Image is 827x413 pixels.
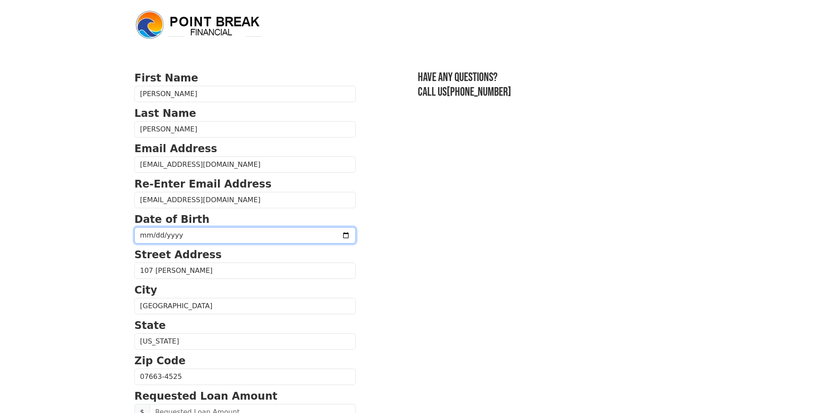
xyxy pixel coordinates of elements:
input: Street Address [134,263,356,279]
strong: Street Address [134,249,222,261]
input: Re-Enter Email Address [134,192,356,208]
strong: Date of Birth [134,213,209,225]
input: Zip Code [134,369,356,385]
input: Email Address [134,156,356,173]
strong: First Name [134,72,198,84]
input: First Name [134,86,356,102]
strong: Email Address [134,143,217,155]
strong: Requested Loan Amount [134,390,277,402]
img: logo.png [134,9,264,41]
h3: Have any questions? [418,70,693,85]
strong: City [134,284,157,296]
h3: Call us [418,85,693,100]
strong: Re-Enter Email Address [134,178,271,190]
a: [PHONE_NUMBER] [447,85,511,99]
input: Last Name [134,121,356,138]
strong: Last Name [134,107,196,119]
input: City [134,298,356,314]
strong: Zip Code [134,355,186,367]
strong: State [134,319,166,332]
